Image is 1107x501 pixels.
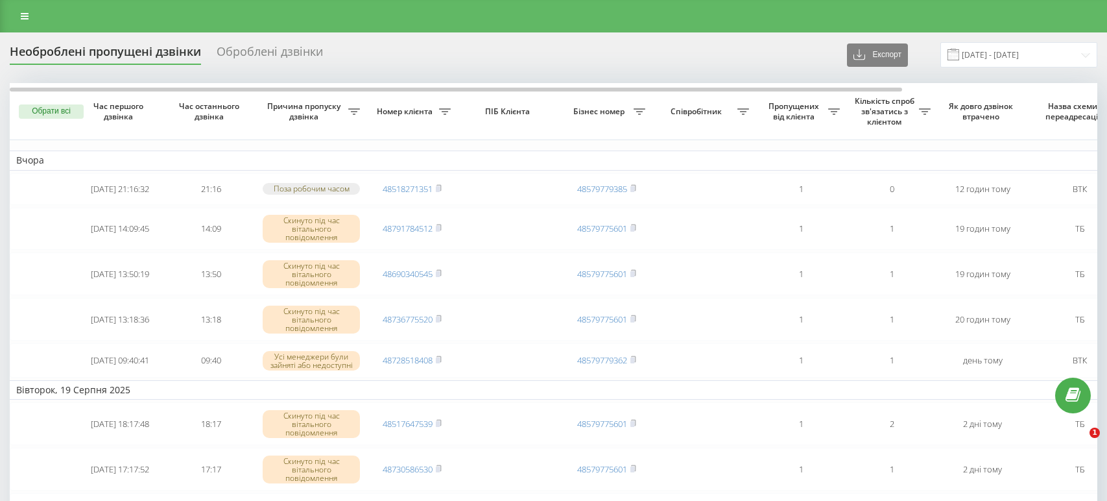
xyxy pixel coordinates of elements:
[937,173,1028,205] td: 12 годин тому
[75,343,165,378] td: [DATE] 09:40:41
[383,463,433,475] a: 48730586530
[937,343,1028,378] td: день тому
[756,173,846,205] td: 1
[577,223,627,234] a: 48579775601
[1089,428,1100,438] span: 1
[165,448,256,491] td: 17:17
[846,343,937,378] td: 1
[468,106,550,117] span: ПІБ Клієнта
[577,183,627,195] a: 48579779385
[577,313,627,325] a: 48579775601
[263,101,348,121] span: Причина пропуску дзвінка
[373,106,439,117] span: Номер клієнта
[165,343,256,378] td: 09:40
[937,448,1028,491] td: 2 дні тому
[75,448,165,491] td: [DATE] 17:17:52
[577,354,627,366] a: 48579779362
[846,298,937,341] td: 1
[756,402,846,445] td: 1
[846,208,937,250] td: 1
[937,402,1028,445] td: 2 дні тому
[947,101,1018,121] span: Як довго дзвінок втрачено
[263,183,360,194] div: Поза робочим часом
[383,418,433,430] a: 48517647539
[846,402,937,445] td: 2
[75,298,165,341] td: [DATE] 13:18:36
[756,343,846,378] td: 1
[762,101,828,121] span: Пропущених від клієнта
[756,448,846,491] td: 1
[85,101,155,121] span: Час першого дзвінка
[756,298,846,341] td: 1
[937,208,1028,250] td: 19 годин тому
[75,252,165,295] td: [DATE] 13:50:19
[10,45,201,65] div: Необроблені пропущені дзвінки
[263,215,360,243] div: Скинуто під час вітального повідомлення
[756,208,846,250] td: 1
[165,252,256,295] td: 13:50
[577,463,627,475] a: 48579775601
[383,223,433,234] a: 48791784512
[383,183,433,195] a: 48518271351
[263,260,360,289] div: Скинуто під час вітального повідомлення
[217,45,323,65] div: Оброблені дзвінки
[937,252,1028,295] td: 19 годин тому
[165,298,256,341] td: 13:18
[567,106,634,117] span: Бізнес номер
[756,252,846,295] td: 1
[165,402,256,445] td: 18:17
[937,298,1028,341] td: 20 годин тому
[75,173,165,205] td: [DATE] 21:16:32
[658,106,737,117] span: Співробітник
[577,268,627,280] a: 48579775601
[1063,428,1094,459] iframe: Intercom live chat
[846,173,937,205] td: 0
[263,456,360,484] div: Скинуто під час вітального повідомлення
[19,104,84,119] button: Обрати всі
[263,410,360,439] div: Скинуто під час вітального повідомлення
[165,173,256,205] td: 21:16
[383,313,433,325] a: 48736775520
[853,96,919,127] span: Кількість спроб зв'язатись з клієнтом
[263,306,360,334] div: Скинуто під час вітального повідомлення
[383,268,433,280] a: 48690340545
[846,448,937,491] td: 1
[846,252,937,295] td: 1
[165,208,256,250] td: 14:09
[75,208,165,250] td: [DATE] 14:09:45
[577,418,627,430] a: 48579775601
[176,101,246,121] span: Час останнього дзвінка
[263,351,360,371] div: Усі менеджери були зайняті або недоступні
[383,354,433,366] a: 48728518408
[75,402,165,445] td: [DATE] 18:17:48
[847,43,908,67] button: Експорт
